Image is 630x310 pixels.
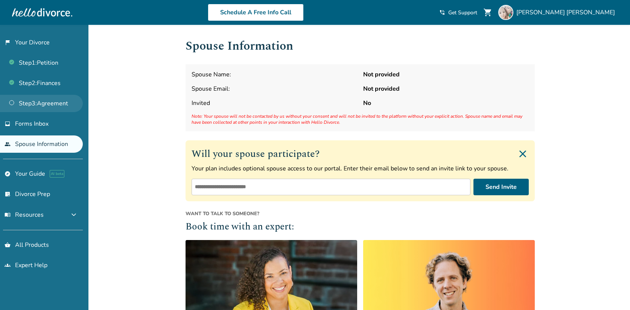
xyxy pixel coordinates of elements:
span: Get Support [448,9,477,16]
strong: Not provided [363,85,529,93]
a: Schedule A Free Info Call [208,4,304,21]
strong: Not provided [363,70,529,79]
span: people [5,141,11,147]
span: phone_in_talk [439,9,445,15]
p: Your plan includes optional spouse access to our portal. Enter their email below to send an invit... [192,164,529,173]
span: [PERSON_NAME] [PERSON_NAME] [516,8,618,17]
img: Rachel Kelly [498,5,513,20]
span: AI beta [50,170,64,178]
span: shopping_cart [483,8,492,17]
img: Close invite form [517,148,529,160]
span: menu_book [5,212,11,218]
span: Note: Your spouse will not be contacted by us without your consent and will not be invited to the... [192,113,529,125]
span: shopping_basket [5,242,11,248]
a: phone_in_talkGet Support [439,9,477,16]
span: Spouse Email: [192,85,357,93]
h2: Book time with an expert: [186,220,535,234]
span: explore [5,171,11,177]
span: inbox [5,121,11,127]
strong: No [363,99,529,107]
span: flag_2 [5,40,11,46]
span: Spouse Name: [192,70,357,79]
span: Forms Inbox [15,120,49,128]
span: Invited [192,99,357,107]
span: groups [5,262,11,268]
span: Resources [5,211,44,219]
span: Want to talk to someone? [186,210,535,217]
button: Send Invite [473,179,529,195]
h2: Will your spouse participate? [192,146,529,161]
h1: Spouse Information [186,37,535,55]
span: list_alt_check [5,191,11,197]
iframe: Chat Widget [592,274,630,310]
span: expand_more [69,210,78,219]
